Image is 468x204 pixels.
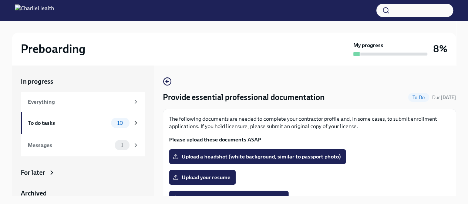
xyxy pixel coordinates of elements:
[433,42,447,56] h3: 8%
[21,112,145,134] a: To do tasks10
[28,98,129,106] div: Everything
[169,149,346,164] label: Upload a headshot (white background, similar to passport photo)
[174,174,230,181] span: Upload your resume
[432,94,456,101] span: August 26th, 2025 06:00
[163,92,325,103] h4: Provide essential professional documentation
[15,4,54,16] img: CharlieHealth
[174,153,341,160] span: Upload a headshot (white background, similar to passport photo)
[21,134,145,156] a: Messages1
[174,194,283,202] span: Upload a copy of your degree or transcript
[113,120,128,126] span: 10
[117,143,128,148] span: 1
[21,41,85,56] h2: Preboarding
[353,41,383,49] strong: My progress
[21,189,145,198] a: Archived
[28,141,112,149] div: Messages
[169,170,236,185] label: Upload your resume
[21,168,145,177] a: For later
[441,95,456,100] strong: [DATE]
[21,92,145,112] a: Everything
[21,77,145,86] a: In progress
[169,136,261,143] strong: Please upload these documents ASAP
[432,95,456,100] span: Due
[21,168,45,177] div: For later
[408,95,429,100] span: To Do
[28,119,108,127] div: To do tasks
[169,115,450,130] p: The following documents are needed to complete your contractor profile and, in some cases, to sub...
